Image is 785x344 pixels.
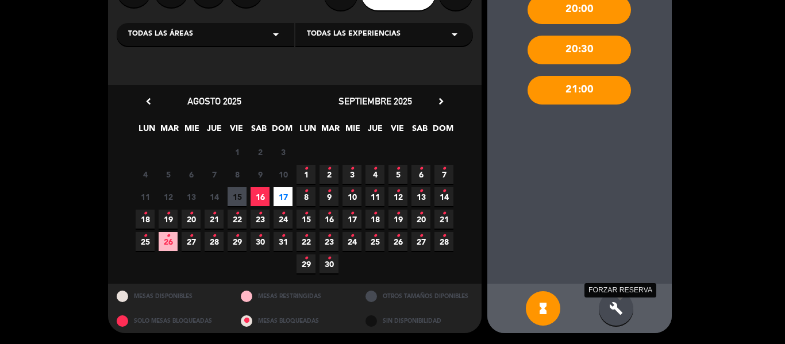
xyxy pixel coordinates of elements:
[274,210,293,229] span: 24
[143,204,147,223] i: •
[227,122,246,141] span: VIE
[338,95,412,107] span: septiembre 2025
[343,232,361,251] span: 24
[281,227,285,245] i: •
[251,210,270,229] span: 23
[327,182,331,200] i: •
[182,122,201,141] span: MIE
[143,95,155,107] i: chevron_left
[228,210,247,229] span: 22
[419,160,423,178] i: •
[182,210,201,229] span: 20
[136,232,155,251] span: 25
[272,122,291,141] span: DOM
[212,227,216,245] i: •
[235,227,239,245] i: •
[269,28,283,41] i: arrow_drop_down
[189,204,193,223] i: •
[251,142,270,161] span: 2
[528,76,631,105] div: 21:00
[343,210,361,229] span: 17
[205,187,224,206] span: 14
[274,142,293,161] span: 3
[182,232,201,251] span: 27
[434,187,453,206] span: 14
[136,165,155,184] span: 4
[442,160,446,178] i: •
[136,187,155,206] span: 11
[320,232,338,251] span: 23
[434,210,453,229] span: 21
[137,122,156,141] span: LUN
[396,204,400,223] i: •
[373,227,377,245] i: •
[304,160,308,178] i: •
[435,95,447,107] i: chevron_right
[411,187,430,206] span: 13
[297,232,315,251] span: 22
[258,227,262,245] i: •
[297,165,315,184] span: 1
[143,227,147,245] i: •
[281,204,285,223] i: •
[274,165,293,184] span: 10
[442,227,446,245] i: •
[166,227,170,245] i: •
[343,122,362,141] span: MIE
[373,160,377,178] i: •
[433,122,452,141] span: DOM
[419,227,423,245] i: •
[159,165,178,184] span: 5
[205,210,224,229] span: 21
[343,165,361,184] span: 3
[232,308,357,333] div: MESAS BLOQUEADAS
[251,232,270,251] span: 30
[584,283,656,297] div: FORZAR RESERVA
[228,187,247,206] span: 15
[321,122,340,141] span: MAR
[350,204,354,223] i: •
[396,160,400,178] i: •
[327,249,331,268] i: •
[166,204,170,223] i: •
[419,204,423,223] i: •
[304,182,308,200] i: •
[251,187,270,206] span: 16
[373,182,377,200] i: •
[388,232,407,251] span: 26
[297,210,315,229] span: 15
[411,210,430,229] span: 20
[350,160,354,178] i: •
[365,187,384,206] span: 11
[320,187,338,206] span: 9
[307,29,401,40] span: Todas las experiencias
[228,165,247,184] span: 8
[388,187,407,206] span: 12
[365,232,384,251] span: 25
[187,95,241,107] span: agosto 2025
[442,204,446,223] i: •
[136,210,155,229] span: 18
[320,210,338,229] span: 16
[274,187,293,206] span: 17
[251,165,270,184] span: 9
[442,182,446,200] i: •
[232,284,357,308] div: MESAS RESTRINGIDAS
[108,284,233,308] div: MESAS DISPONIBLES
[388,165,407,184] span: 5
[159,187,178,206] span: 12
[189,227,193,245] i: •
[434,232,453,251] span: 28
[396,227,400,245] i: •
[388,122,407,141] span: VIE
[249,122,268,141] span: SAB
[159,232,178,251] span: 26
[357,308,482,333] div: SIN DISPONIBILIDAD
[320,165,338,184] span: 2
[304,249,308,268] i: •
[298,122,317,141] span: LUN
[536,302,550,315] i: hourglass_full
[350,182,354,200] i: •
[327,204,331,223] i: •
[419,182,423,200] i: •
